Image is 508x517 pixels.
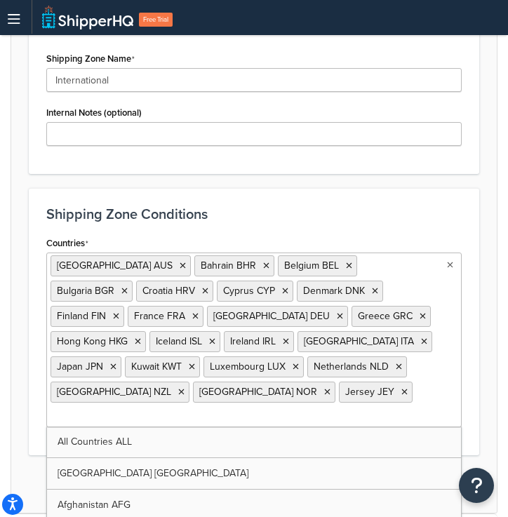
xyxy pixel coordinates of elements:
[199,384,317,399] span: [GEOGRAPHIC_DATA] NOR
[201,258,256,273] span: Bahrain BHR
[304,334,414,349] span: [GEOGRAPHIC_DATA] ITA
[284,258,339,273] span: Belgium BEL
[57,283,114,298] span: Bulgaria BGR
[142,283,195,298] span: Croatia HRV
[358,309,413,323] span: Greece GRC
[46,107,142,118] label: Internal Notes (optional)
[223,283,275,298] span: Cyprus CYP
[47,427,461,457] a: All Countries ALL
[156,334,202,349] span: Iceland ISL
[57,334,128,349] span: Hong Kong HKG
[210,359,286,374] span: Luxembourg LUX
[303,283,365,298] span: Denmark DNK
[46,22,462,37] h3: Overview
[58,497,131,512] span: Afghanistan AFG
[46,53,135,65] label: Shipping Zone Name
[134,309,185,323] span: France FRA
[213,309,330,323] span: [GEOGRAPHIC_DATA] DEU
[57,258,173,273] span: [GEOGRAPHIC_DATA] AUS
[139,13,173,27] span: Free Trial
[58,434,132,449] span: All Countries ALL
[131,359,182,374] span: Kuwait KWT
[345,384,394,399] span: Jersey JEY
[47,458,461,489] a: [GEOGRAPHIC_DATA] [GEOGRAPHIC_DATA]
[57,359,103,374] span: Japan JPN
[58,466,248,481] span: [GEOGRAPHIC_DATA] [GEOGRAPHIC_DATA]
[46,206,462,222] h3: Shipping Zone Conditions
[57,384,171,399] span: [GEOGRAPHIC_DATA] NZL
[46,238,88,249] label: Countries
[230,334,276,349] span: Ireland IRL
[459,468,494,503] button: Open Resource Center
[57,309,106,323] span: Finland FIN
[314,359,389,374] span: Netherlands NLD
